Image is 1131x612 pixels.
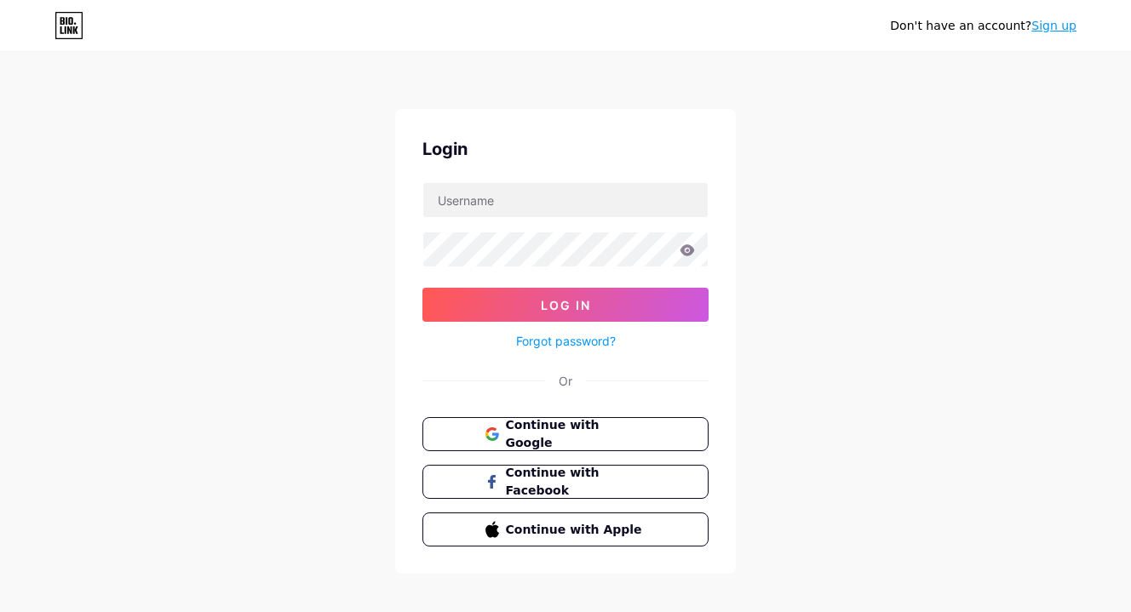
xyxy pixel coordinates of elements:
[422,417,709,451] button: Continue with Google
[506,416,646,452] span: Continue with Google
[422,512,709,546] button: Continue with Apple
[506,464,646,500] span: Continue with Facebook
[422,288,709,322] button: Log In
[1031,19,1076,32] a: Sign up
[559,372,572,390] div: Or
[422,465,709,499] button: Continue with Facebook
[541,298,591,312] span: Log In
[422,136,709,162] div: Login
[506,521,646,539] span: Continue with Apple
[423,183,708,217] input: Username
[516,332,616,350] a: Forgot password?
[890,17,1076,35] div: Don't have an account?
